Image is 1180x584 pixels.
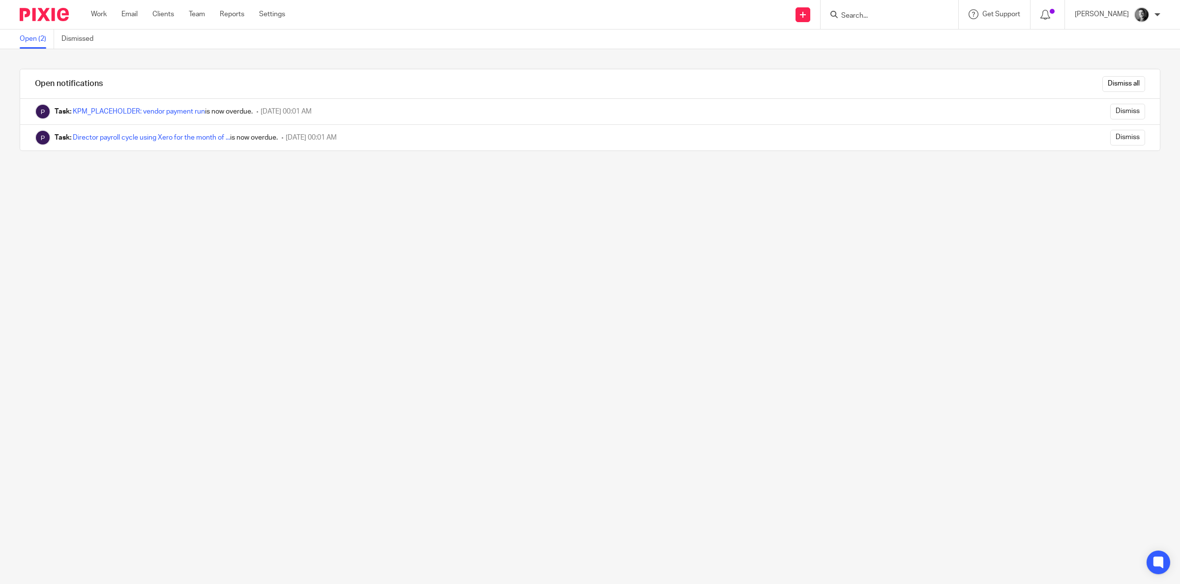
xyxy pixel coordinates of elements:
input: Dismiss all [1102,76,1145,92]
div: is now overdue. [55,133,278,143]
a: Open (2) [20,29,54,49]
a: Settings [259,9,285,19]
span: Get Support [982,11,1020,18]
a: Work [91,9,107,19]
p: [PERSON_NAME] [1075,9,1129,19]
a: Reports [220,9,244,19]
b: Task: [55,108,71,115]
div: is now overdue. [55,107,253,117]
a: Clients [152,9,174,19]
h1: Open notifications [35,79,103,89]
b: Task: [55,134,71,141]
img: Pixie [20,8,69,21]
a: KPM_PLACEHOLDER: vendor payment run [73,108,205,115]
input: Dismiss [1110,104,1145,119]
a: Email [121,9,138,19]
img: DSC_9061-3.jpg [1134,7,1150,23]
span: [DATE] 00:01 AM [261,108,312,115]
a: Team [189,9,205,19]
a: Director payroll cycle using Xero for the month of ... [73,134,230,141]
img: Pixie [35,130,51,146]
a: Dismissed [61,29,101,49]
input: Dismiss [1110,130,1145,146]
span: [DATE] 00:01 AM [286,134,337,141]
img: Pixie [35,104,51,119]
input: Search [840,12,929,21]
